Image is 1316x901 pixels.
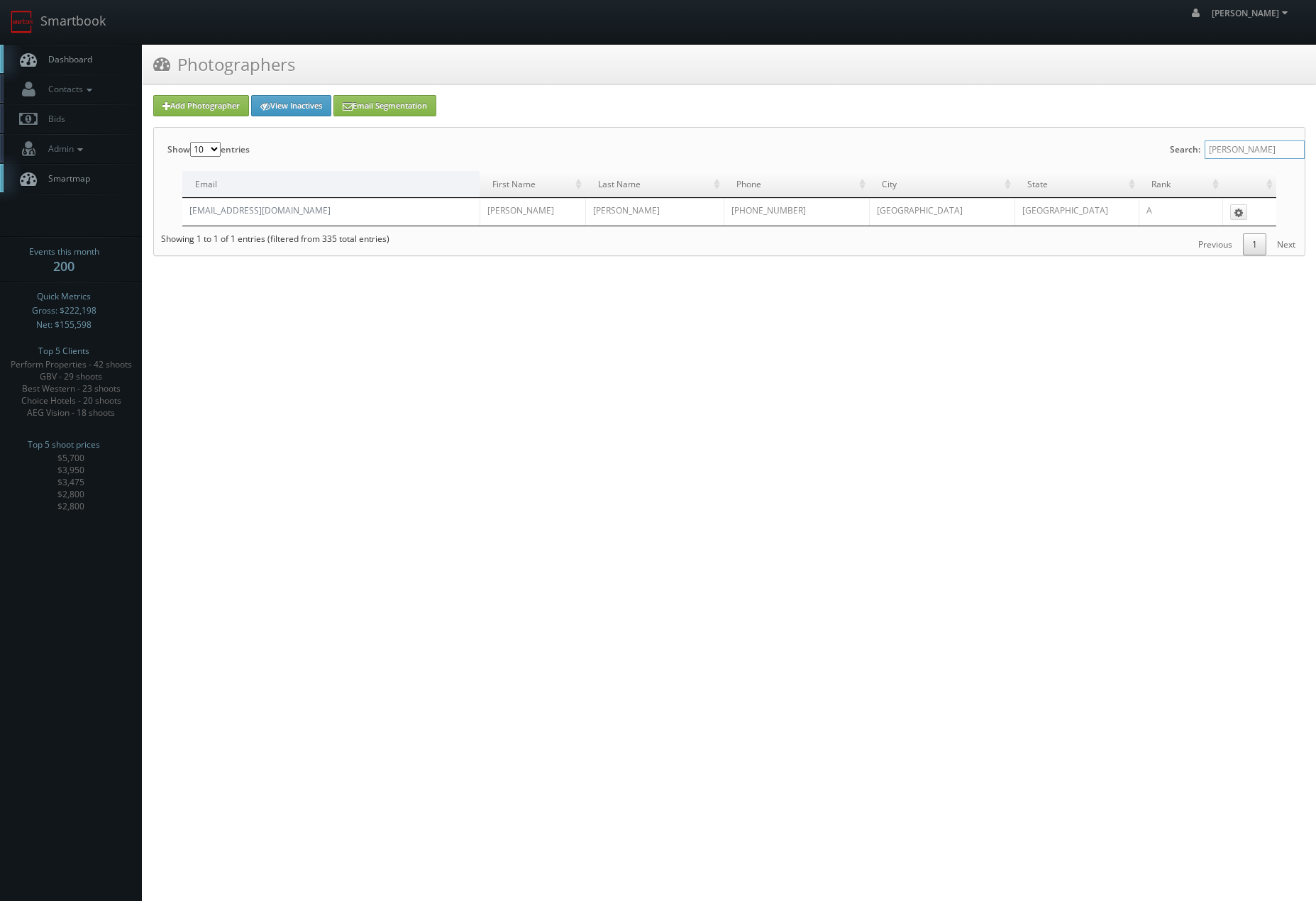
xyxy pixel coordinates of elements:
[154,226,389,252] div: Showing 1 to 1 of 1 entries (filtered from 335 total entries)
[869,198,1014,226] td: [GEOGRAPHIC_DATA]
[38,344,89,358] span: Top 5 Clients
[153,95,249,116] a: Add Photographer
[37,289,91,304] span: Quick Metrics
[1222,171,1276,198] td: : activate to sort column ascending
[11,11,33,33] img: smartbook-logo.png
[41,143,87,155] span: Admin
[1243,233,1266,255] a: 1
[1014,198,1139,226] td: [GEOGRAPHIC_DATA]
[480,198,585,226] td: [PERSON_NAME]
[41,83,96,95] span: Contacts
[32,304,96,318] span: Gross: $222,198
[1189,233,1242,255] a: Previous
[28,438,100,452] span: Top 5 shoot prices
[36,318,92,332] span: Net: $155,598
[869,171,1014,198] td: City: activate to sort column ascending
[1268,233,1305,255] a: Next
[251,95,331,116] a: View Inactives
[585,171,724,198] td: Last Name: activate to sort column ascending
[1170,128,1305,171] label: Search:
[585,198,724,226] td: [PERSON_NAME]
[1014,171,1139,198] td: State: activate to sort column ascending
[724,198,869,226] td: [PHONE_NUMBER]
[724,171,869,198] td: Phone: activate to sort column ascending
[41,113,65,125] span: Bids
[29,245,99,259] span: Events this month
[153,52,295,77] h3: Photographers
[41,53,92,65] span: Dashboard
[480,171,585,198] td: First Name: activate to sort column ascending
[1139,171,1222,198] td: Rank: activate to sort column ascending
[41,172,90,184] span: Smartmap
[182,171,480,198] td: Email: activate to sort column descending
[53,258,74,275] strong: 200
[189,204,331,216] a: [EMAIL_ADDRESS][DOMAIN_NAME]
[1205,140,1305,159] input: Search:
[1139,198,1222,226] td: A
[167,128,250,171] label: Show entries
[333,95,436,116] a: Email Segmentation
[190,142,221,157] select: Showentries
[1212,7,1292,19] span: [PERSON_NAME]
